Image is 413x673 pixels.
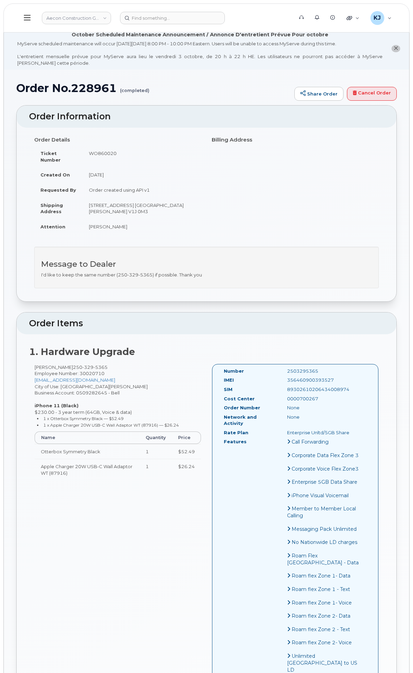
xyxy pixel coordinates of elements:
label: Features [224,438,247,445]
div: October Scheduled Maintenance Announcement / Annonce D'entretient Prévue Pour octobre [72,31,328,38]
span: 5365 [93,364,108,370]
th: Quantity [139,431,172,444]
span: Roam flex Zone 2 - Text [292,626,350,633]
span: Roam flex Zone 1- Data [292,573,350,579]
td: $52.49 [172,444,201,459]
div: 0000700267 [282,395,370,402]
span: Member to Member Local Calling [287,506,356,519]
small: 1 x Otterbox Symmetry Black — $52.49 [43,416,123,421]
strong: Attention [40,224,65,229]
strong: iPhone 11 (Black) [35,403,79,408]
td: [PERSON_NAME] [83,219,201,234]
h4: Order Details [34,137,201,143]
th: Price [172,431,201,444]
h1: Order No.228961 [16,82,291,94]
span: 329 [82,364,93,370]
small: 1 x Apple Charger 20W USB-C Wall Adaptor WT (87916) — $26.24 [43,422,179,428]
a: Share Order [294,87,343,101]
p: I'd like to keep the same number (250-329-5365) if possible. Thank you [41,272,372,278]
span: Messaging Pack Unlimited [292,526,357,532]
td: 1 [139,444,172,459]
strong: Shipping Address [40,202,63,215]
strong: Requested By [40,187,76,193]
span: Employee Number: 30020710 [35,371,104,376]
div: 2503295365 [282,368,370,374]
label: Cost Center [224,395,255,402]
label: Network and Activity [224,414,277,427]
span: Enterprise 5GB Data Share [292,479,357,485]
strong: Ticket Number [40,151,61,163]
span: Corporate Voice Flex Zone3 [292,466,359,472]
h4: Billing Address [212,137,379,143]
td: Order created using API v1 [83,182,201,198]
strong: 1. Hardware Upgrade [29,346,135,357]
span: Roam flex Zone 2- Voice [292,639,352,646]
label: IMEI [224,377,234,383]
div: 356460900393527 [282,377,370,383]
h3: Message to Dealer [41,260,372,269]
td: Apple Charger 20W USB-C Wall Adaptor WT (87916) [35,459,139,480]
td: WO860020 [83,146,201,167]
th: Name [35,431,139,444]
div: Enterprise Unltd/5GB Share [282,429,370,436]
div: None [282,404,370,411]
span: No Nationwide LD charges [292,539,357,545]
span: Call Forwarding [292,439,329,445]
label: Order Number [224,404,260,411]
label: Number [224,368,244,374]
h2: Order Items [29,319,384,328]
td: [STREET_ADDRESS] [GEOGRAPHIC_DATA][PERSON_NAME] V1J 0M3 [83,198,201,219]
label: SIM [224,386,232,393]
span: Roam flex Zone 1- Voice [292,600,352,606]
span: Roam flex Zone 1 - Text [292,586,350,592]
span: Roam Flex [GEOGRAPHIC_DATA] - Data [287,553,359,566]
small: (completed) [120,82,149,93]
strong: Created On [40,172,70,178]
span: iPhone Visual Voicemail [292,492,349,499]
div: [PERSON_NAME] City of Use: [GEOGRAPHIC_DATA][PERSON_NAME] Business Account: 0509282645 - Bell $23... [29,364,206,487]
label: Rate Plan [224,429,248,436]
div: None [282,414,370,420]
div: MyServe scheduled maintenance will occur [DATE][DATE] 8:00 PM - 10:00 PM Eastern. Users will be u... [17,40,383,66]
a: Cancel Order [347,87,397,101]
span: 250 [73,364,108,370]
div: 89302610206434008974 [282,386,370,393]
td: $26.24 [172,459,201,480]
td: [DATE] [83,167,201,182]
span: Corporate Data Flex Zone 3 [292,452,359,458]
td: 1 [139,459,172,480]
h2: Order Information [29,112,384,121]
span: Unlimited [GEOGRAPHIC_DATA] to US LD [287,653,357,673]
a: [EMAIL_ADDRESS][DOMAIN_NAME] [35,377,115,383]
td: Otterbox Symmetry Black [35,444,139,459]
button: close notification [392,45,400,52]
span: Roam flex Zone 2- Data [292,613,350,619]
